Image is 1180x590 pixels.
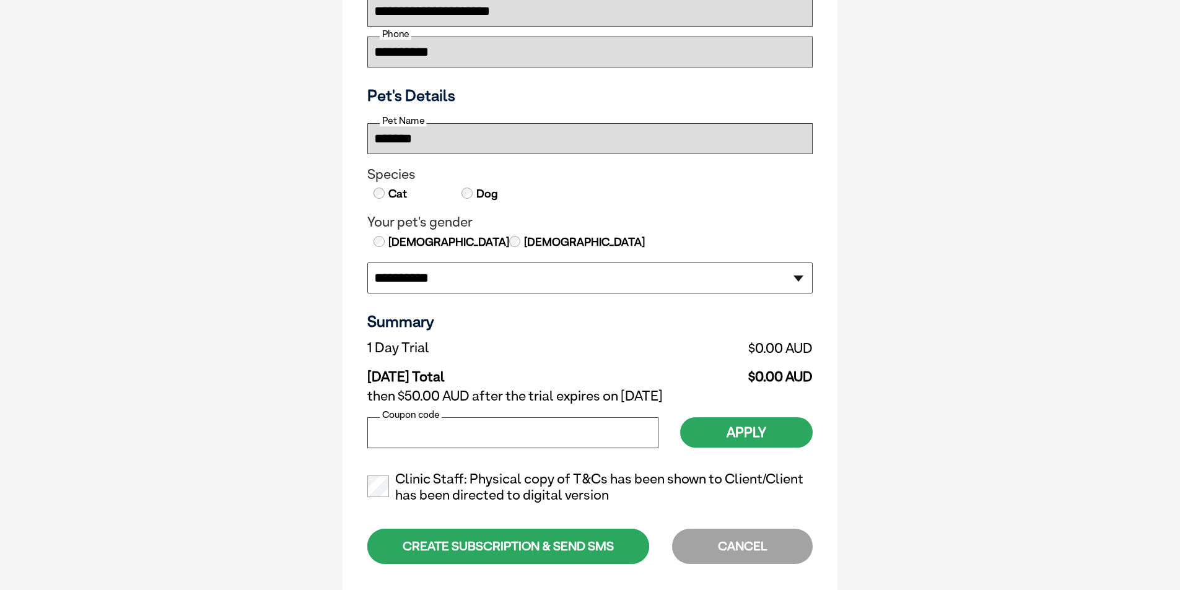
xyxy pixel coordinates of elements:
button: Apply [680,417,813,448]
legend: Your pet's gender [367,214,813,230]
label: Clinic Staff: Physical copy of T&Cs has been shown to Client/Client has been directed to digital ... [367,471,813,503]
input: Clinic Staff: Physical copy of T&Cs has been shown to Client/Client has been directed to digital ... [367,475,389,497]
legend: Species [367,167,813,183]
td: then $50.00 AUD after the trial expires on [DATE] [367,385,813,407]
label: Phone [380,28,411,40]
td: [DATE] Total [367,359,610,385]
h3: Summary [367,312,813,331]
div: CREATE SUBSCRIPTION & SEND SMS [367,529,649,564]
td: $0.00 AUD [610,359,813,385]
h3: Pet's Details [362,86,818,105]
td: $0.00 AUD [610,337,813,359]
td: 1 Day Trial [367,337,610,359]
label: Coupon code [380,409,442,420]
div: CANCEL [672,529,813,564]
